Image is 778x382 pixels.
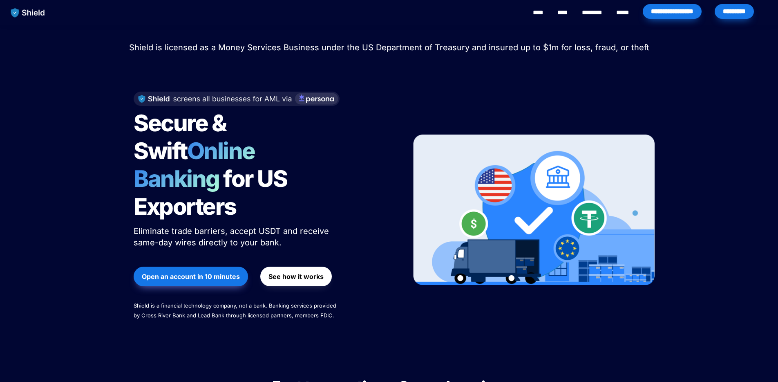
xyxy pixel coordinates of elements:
span: Online Banking [134,137,263,193]
span: Secure & Swift [134,109,230,165]
span: for US Exporters [134,165,291,220]
a: See how it works [260,263,332,290]
span: Eliminate trade barriers, accept USDT and receive same-day wires directly to your bank. [134,226,331,247]
span: Shield is licensed as a Money Services Business under the US Department of Treasury and insured u... [129,43,649,52]
a: Open an account in 10 minutes [134,263,248,290]
strong: Open an account in 10 minutes [142,272,240,281]
button: Open an account in 10 minutes [134,267,248,286]
span: Shield is a financial technology company, not a bank. Banking services provided by Cross River Ba... [134,302,338,319]
button: See how it works [260,267,332,286]
img: website logo [7,4,49,21]
strong: See how it works [268,272,324,281]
